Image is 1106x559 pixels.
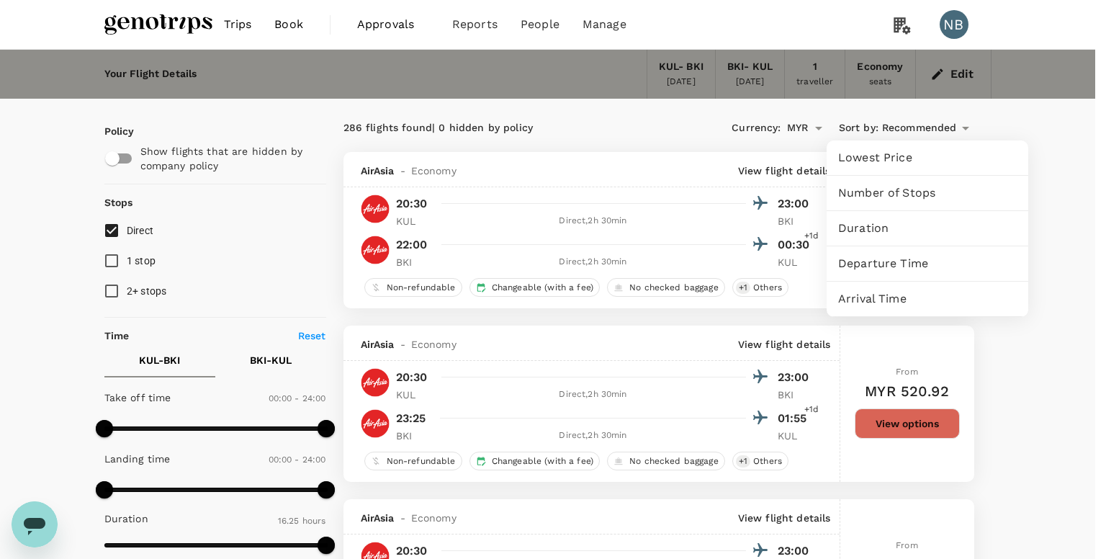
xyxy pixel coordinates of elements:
div: Number of Stops [827,176,1028,210]
span: Departure Time [838,255,1017,272]
div: Arrival Time [827,282,1028,316]
span: Number of Stops [838,184,1017,202]
span: Duration [838,220,1017,237]
div: Duration [827,211,1028,246]
span: Lowest Price [838,149,1017,166]
div: Lowest Price [827,140,1028,175]
span: Arrival Time [838,290,1017,308]
div: Departure Time [827,246,1028,281]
